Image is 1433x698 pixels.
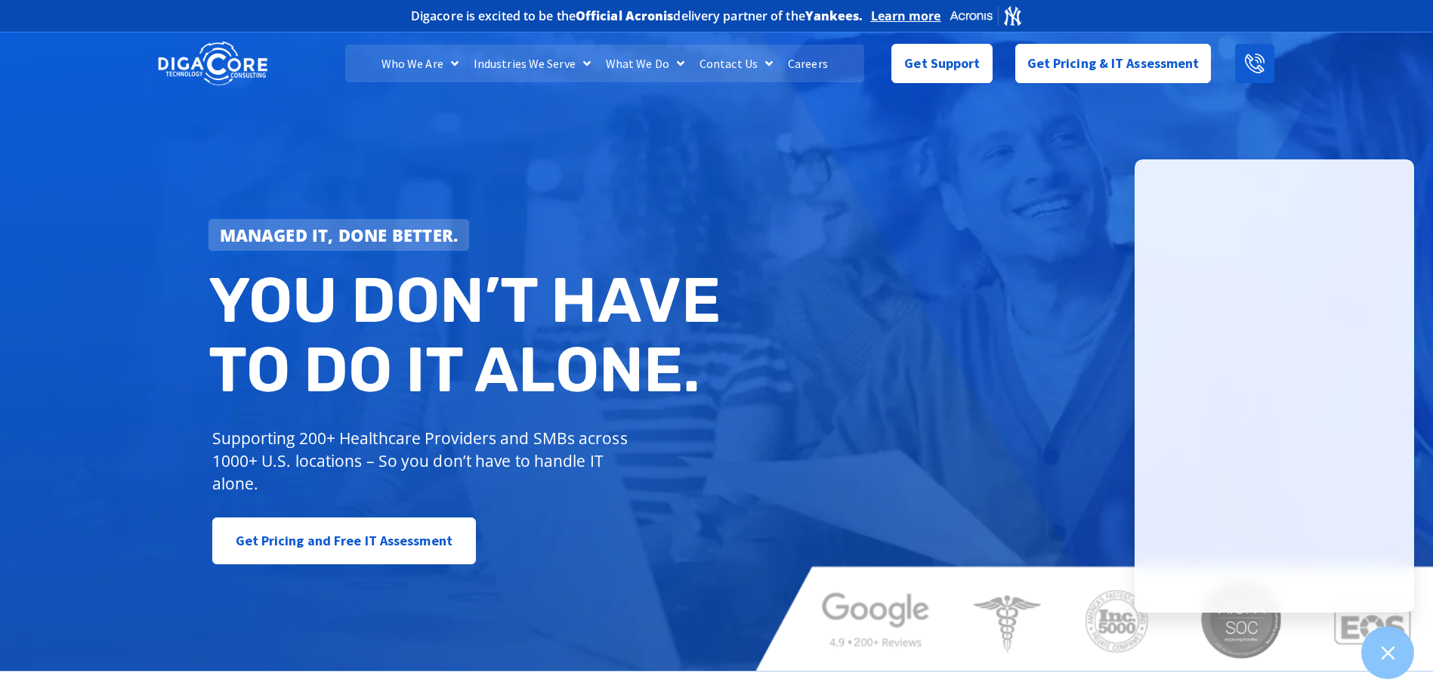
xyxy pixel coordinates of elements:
h2: Digacore is excited to be the delivery partner of the [411,10,863,22]
span: Get Pricing and Free IT Assessment [236,526,452,556]
a: Industries We Serve [466,45,598,82]
a: Get Pricing & IT Assessment [1015,44,1212,83]
iframe: Chatgenie Messenger [1135,159,1414,613]
a: Get Pricing and Free IT Assessment [212,517,476,564]
a: What We Do [598,45,692,82]
img: DigaCore Technology Consulting [158,40,267,88]
a: Careers [780,45,835,82]
strong: Managed IT, done better. [220,224,459,246]
h2: You don’t have to do IT alone. [208,266,728,404]
img: Acronis [949,5,1023,26]
nav: Menu [345,45,863,82]
a: Contact Us [692,45,780,82]
a: Get Support [891,44,992,83]
span: Get Support [904,48,980,79]
a: Managed IT, done better. [208,219,470,251]
a: Who We Are [374,45,466,82]
b: Official Acronis [576,8,674,24]
p: Supporting 200+ Healthcare Providers and SMBs across 1000+ U.S. locations – So you don’t have to ... [212,427,635,495]
b: Yankees. [805,8,863,24]
span: Get Pricing & IT Assessment [1027,48,1200,79]
a: Learn more [871,8,941,23]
